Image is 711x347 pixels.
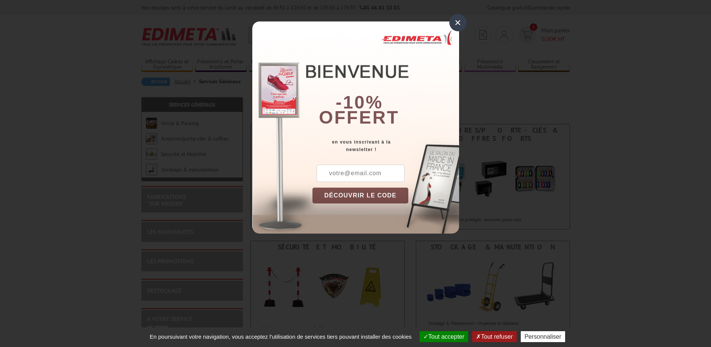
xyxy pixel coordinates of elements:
[317,165,405,182] input: votre@email.com
[312,188,409,203] button: DÉCOUVRIR LE CODE
[420,331,468,342] button: Tout accepter
[521,331,565,342] button: Personnaliser (fenêtre modale)
[336,92,383,112] b: -10%
[449,14,467,31] div: ×
[146,333,415,340] span: En poursuivant votre navigation, vous acceptez l'utilisation de services tiers pouvant installer ...
[319,107,399,127] font: offert
[312,138,459,153] div: en vous inscrivant à la newsletter !
[472,331,516,342] button: Tout refuser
